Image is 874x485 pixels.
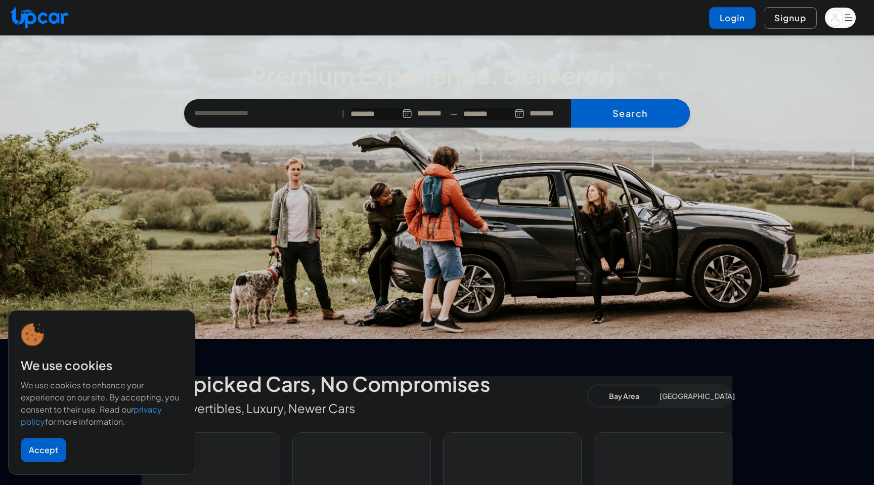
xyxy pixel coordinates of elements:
[660,386,730,406] button: [GEOGRAPHIC_DATA]
[451,108,457,119] span: —
[10,7,68,28] img: Upcar Logo
[142,376,587,392] h2: Handpicked Cars, No Compromises
[21,323,45,347] img: cookie-icon.svg
[764,7,817,29] button: Signup
[142,400,587,416] p: Evs, Convertibles, Luxury, Newer Cars
[342,108,344,119] span: |
[184,63,690,87] h3: Premium Experience. Delivered.
[21,438,66,462] button: Accept
[21,357,183,373] div: We use cookies
[21,379,183,428] div: We use cookies to enhance your experience on our site. By accepting, you consent to their use. Re...
[571,99,690,128] button: Search
[589,386,660,406] button: Bay Area
[709,7,756,29] button: Login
